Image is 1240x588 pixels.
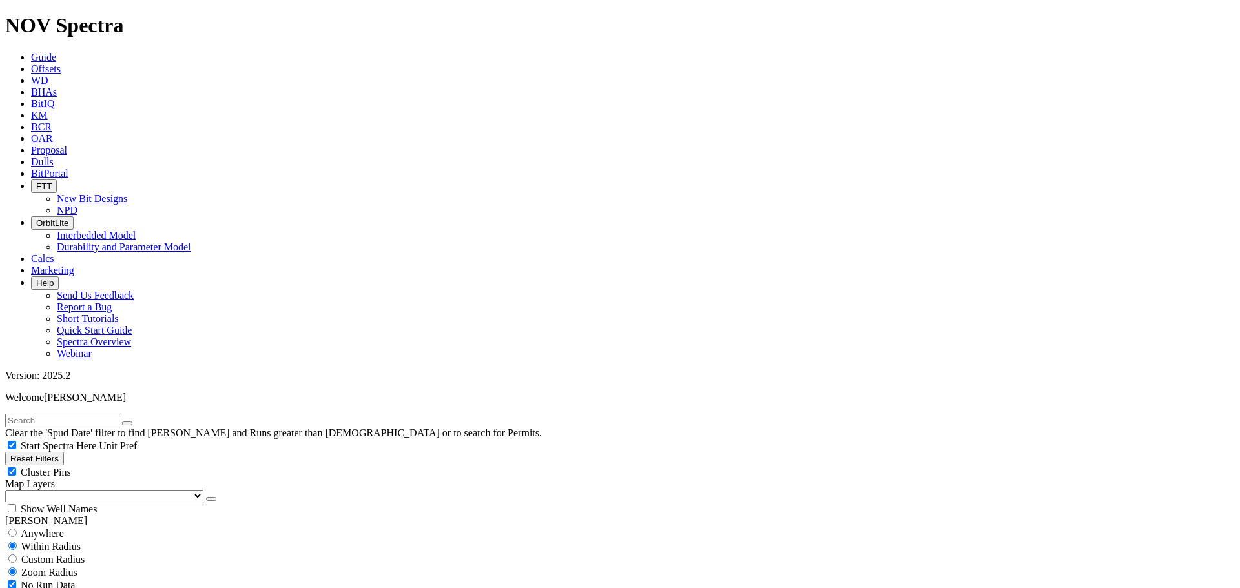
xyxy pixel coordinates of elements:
[21,467,71,478] span: Cluster Pins
[5,414,119,427] input: Search
[5,427,542,438] span: Clear the 'Spud Date' filter to find [PERSON_NAME] and Runs greater than [DEMOGRAPHIC_DATA] or to...
[5,478,55,489] span: Map Layers
[57,193,127,204] a: New Bit Designs
[5,515,1235,527] div: [PERSON_NAME]
[57,230,136,241] a: Interbedded Model
[57,290,134,301] a: Send Us Feedback
[31,121,52,132] a: BCR
[31,168,68,179] a: BitPortal
[36,218,68,228] span: OrbitLite
[31,265,74,276] a: Marketing
[31,133,53,144] a: OAR
[5,370,1235,381] div: Version: 2025.2
[57,205,77,216] a: NPD
[57,313,119,324] a: Short Tutorials
[44,392,126,403] span: [PERSON_NAME]
[57,348,92,359] a: Webinar
[21,554,85,565] span: Custom Radius
[36,181,52,191] span: FTT
[31,75,48,86] a: WD
[31,63,61,74] a: Offsets
[31,276,59,290] button: Help
[57,241,191,252] a: Durability and Parameter Model
[31,110,48,121] a: KM
[36,278,54,288] span: Help
[99,440,137,451] span: Unit Pref
[5,452,64,465] button: Reset Filters
[57,336,131,347] a: Spectra Overview
[21,440,96,451] span: Start Spectra Here
[31,156,54,167] a: Dulls
[5,392,1235,403] p: Welcome
[31,216,74,230] button: OrbitLite
[31,86,57,97] a: BHAs
[5,14,1235,37] h1: NOV Spectra
[8,441,16,449] input: Start Spectra Here
[31,52,56,63] a: Guide
[21,567,77,578] span: Zoom Radius
[21,503,97,514] span: Show Well Names
[21,528,64,539] span: Anywhere
[57,325,132,336] a: Quick Start Guide
[31,98,54,109] a: BitIQ
[31,253,54,264] a: Calcs
[57,301,112,312] a: Report a Bug
[21,541,81,552] span: Within Radius
[31,179,57,193] button: FTT
[31,145,67,156] a: Proposal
